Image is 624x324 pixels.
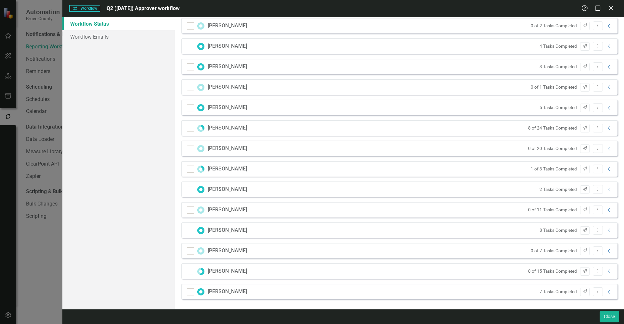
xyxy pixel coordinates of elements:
[208,247,247,255] div: [PERSON_NAME]
[528,145,577,152] small: 0 of 20 Tasks Completed
[107,5,180,11] span: Q2 ([DATE]) Approver workflow
[208,186,247,193] div: [PERSON_NAME]
[208,288,247,295] div: [PERSON_NAME]
[531,23,577,29] small: 0 of 2 Tasks Completed
[539,227,577,233] small: 8 Tasks Completed
[600,311,619,322] button: Close
[208,268,247,275] div: [PERSON_NAME]
[528,268,577,274] small: 8 of 15 Tasks Completed
[539,105,577,111] small: 5 Tasks Completed
[528,207,577,213] small: 0 of 11 Tasks Completed
[208,22,247,30] div: [PERSON_NAME]
[69,5,100,12] span: Workflow
[539,64,577,70] small: 3 Tasks Completed
[208,165,247,173] div: [PERSON_NAME]
[539,289,577,295] small: 7 Tasks Completed
[62,17,175,30] a: Workflow Status
[528,125,577,131] small: 8 of 24 Tasks Completed
[531,166,577,172] small: 1 of 3 Tasks Completed
[208,83,247,91] div: [PERSON_NAME]
[208,145,247,152] div: [PERSON_NAME]
[62,30,175,43] a: Workflow Emails
[531,84,577,90] small: 0 of 1 Tasks Completed
[531,248,577,254] small: 0 of 7 Tasks Completed
[208,63,247,70] div: [PERSON_NAME]
[208,206,247,214] div: [PERSON_NAME]
[208,104,247,111] div: [PERSON_NAME]
[539,43,577,49] small: 4 Tasks Completed
[208,227,247,234] div: [PERSON_NAME]
[208,124,247,132] div: [PERSON_NAME]
[539,186,577,193] small: 2 Tasks Completed
[208,43,247,50] div: [PERSON_NAME]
